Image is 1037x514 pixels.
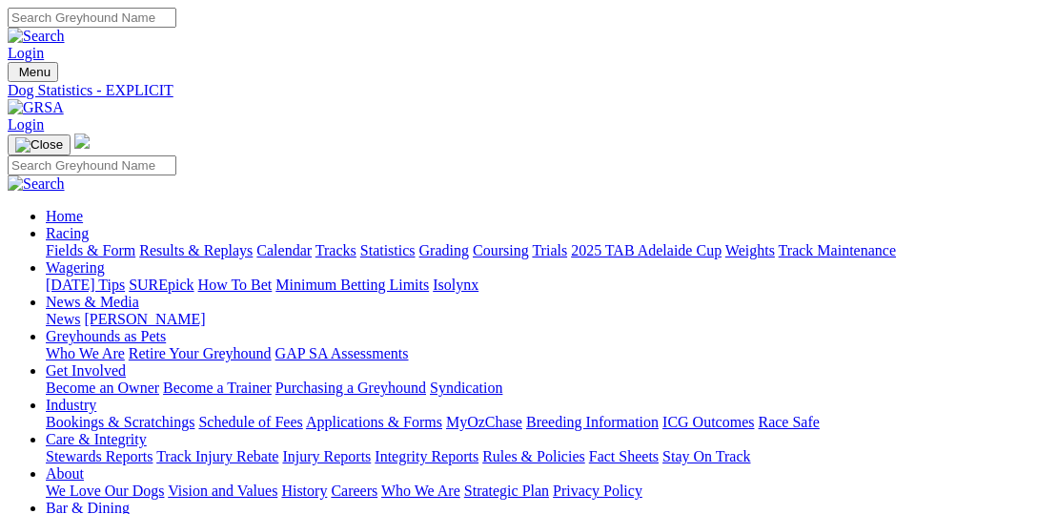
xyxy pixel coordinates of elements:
a: News & Media [46,294,139,310]
a: Fact Sheets [589,448,659,464]
a: Isolynx [433,277,478,293]
a: Integrity Reports [375,448,478,464]
div: News & Media [46,311,1029,328]
span: Menu [19,65,51,79]
div: Industry [46,414,1029,431]
input: Search [8,155,176,175]
a: Become a Trainer [163,380,272,396]
a: Track Injury Rebate [156,448,278,464]
a: Grading [419,242,469,258]
a: Home [46,208,83,224]
a: Coursing [473,242,529,258]
a: GAP SA Assessments [275,345,409,361]
img: Search [8,175,65,193]
img: logo-grsa-white.png [74,134,90,149]
a: Dog Statistics - EXPLICIT [8,82,1029,99]
a: Racing [46,225,89,241]
a: Minimum Betting Limits [275,277,429,293]
a: Who We Are [381,483,460,499]
a: Injury Reports [282,448,371,464]
div: Greyhounds as Pets [46,345,1029,362]
a: MyOzChase [446,414,522,430]
a: Track Maintenance [779,242,896,258]
a: Greyhounds as Pets [46,328,166,344]
a: Statistics [360,242,416,258]
a: Wagering [46,259,105,276]
a: Vision and Values [168,483,277,499]
a: [PERSON_NAME] [84,311,205,327]
div: Racing [46,242,1029,259]
a: SUREpick [129,277,193,293]
a: ICG Outcomes [662,414,754,430]
a: History [281,483,327,499]
a: Trials [532,242,567,258]
a: Weights [725,242,775,258]
a: News [46,311,80,327]
a: Care & Integrity [46,431,147,447]
div: Care & Integrity [46,448,1029,465]
a: Careers [331,483,377,499]
div: Get Involved [46,380,1029,397]
a: Rules & Policies [482,448,585,464]
a: Syndication [430,380,502,396]
a: Who We Are [46,345,125,361]
a: Become an Owner [46,380,159,396]
a: [DATE] Tips [46,277,125,293]
a: Login [8,45,44,61]
a: 2025 TAB Adelaide Cup [571,242,722,258]
a: Bookings & Scratchings [46,414,194,430]
a: Stay On Track [662,448,750,464]
button: Toggle navigation [8,62,58,82]
a: Login [8,116,44,133]
a: Applications & Forms [306,414,442,430]
a: Industry [46,397,96,413]
a: Calendar [256,242,312,258]
a: We Love Our Dogs [46,483,164,499]
a: Breeding Information [526,414,659,430]
a: Retire Your Greyhound [129,345,272,361]
a: Fields & Form [46,242,135,258]
a: Privacy Policy [553,483,642,499]
a: Strategic Plan [464,483,549,499]
img: GRSA [8,99,64,116]
a: Schedule of Fees [198,414,302,430]
div: About [46,483,1029,500]
a: About [46,465,84,482]
a: Get Involved [46,362,126,379]
img: Close [15,137,63,153]
a: Tracks [315,242,356,258]
a: Results & Replays [139,242,253,258]
img: Search [8,28,65,45]
input: Search [8,8,176,28]
div: Wagering [46,277,1029,294]
button: Toggle navigation [8,134,71,155]
a: Race Safe [758,414,819,430]
a: Stewards Reports [46,448,152,464]
a: Purchasing a Greyhound [275,380,426,396]
a: How To Bet [198,277,273,293]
